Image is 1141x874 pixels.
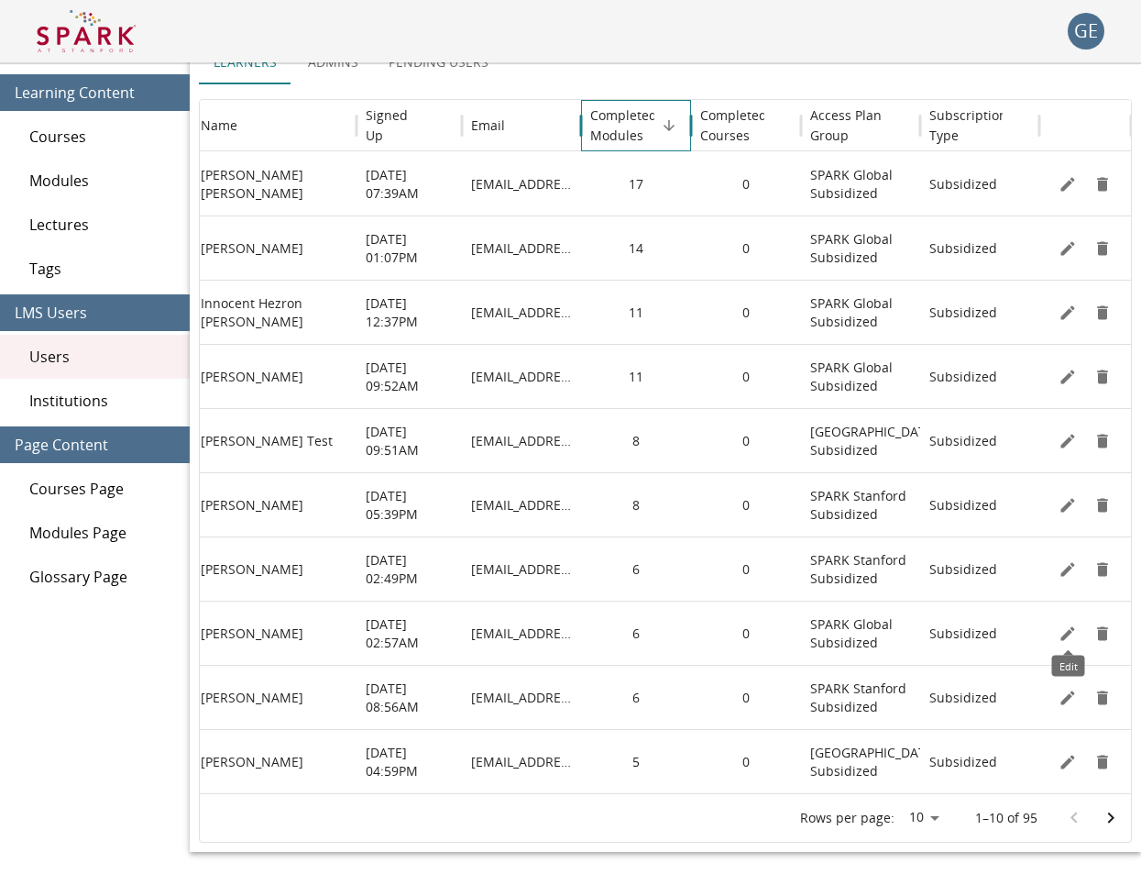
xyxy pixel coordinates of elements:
[199,40,1132,84] div: user types
[929,560,997,579] p: Subsidized
[929,239,997,258] p: Subsidized
[1059,753,1077,771] svg: Edit
[462,537,581,601] div: dmendel1@stanford.edu
[1004,113,1030,138] button: Sort
[1089,620,1116,647] button: Delete
[581,151,691,216] div: 17
[975,809,1037,827] p: 1–10 of 95
[15,82,175,104] span: Learning Content
[1093,496,1112,514] svg: Remove
[366,680,453,716] p: [DATE] 08:56AM
[471,116,505,134] div: Email
[810,359,911,395] p: SPARK Global Subsidized
[1093,753,1112,771] svg: Remove
[201,239,303,258] p: [PERSON_NAME]
[929,496,997,514] p: Subsidized
[201,560,303,579] p: [PERSON_NAME]
[366,487,453,524] p: [DATE] 05:39PM
[1093,175,1112,194] svg: Remove
[201,166,347,203] p: [PERSON_NAME] [PERSON_NAME]
[1054,299,1081,326] button: Edit
[1068,13,1104,50] button: account of current user
[1059,689,1077,707] svg: Edit
[590,105,657,146] h6: Completed Modules
[29,346,175,368] span: Users
[810,423,938,459] p: [GEOGRAPHIC_DATA] Subsidized
[1089,556,1116,583] button: Delete
[1093,368,1112,386] svg: Remove
[691,665,801,729] div: 0
[1089,363,1116,391] button: Delete
[810,294,911,331] p: SPARK Global Subsidized
[201,432,333,450] p: [PERSON_NAME] Test
[462,729,581,793] div: kttrinh@stanford.edu
[15,434,175,456] span: Page Content
[800,809,894,827] p: Rows per page:
[1089,492,1116,519] button: Delete
[462,280,581,344] div: innocenthezron73@gmail.com
[366,359,453,395] p: [DATE] 09:52AM
[1054,235,1081,262] button: Edit
[656,113,682,138] button: Sort
[1054,171,1081,198] button: Edit
[239,113,265,138] button: Sort
[1054,492,1081,519] button: Edit
[199,40,291,84] button: Learners
[366,294,453,331] p: [DATE] 12:37PM
[462,665,581,729] div: rieko@stanford.edu
[462,472,581,537] div: jwonkim@stanford.edu
[37,9,136,53] img: Logo of SPARK at Stanford
[1092,800,1129,836] button: Go to next page
[700,105,767,146] h6: Completed Courses
[810,615,911,652] p: SPARK Global Subsidized
[201,294,347,331] p: Innocent Hezron [PERSON_NAME]
[201,625,303,643] p: [PERSON_NAME]
[810,487,911,524] p: SPARK Stanford Subsidized
[581,216,691,280] div: 14
[507,113,532,138] button: Sort
[581,280,691,344] div: 11
[691,472,801,537] div: 0
[1054,556,1081,583] button: Edit
[691,408,801,472] div: 0
[929,175,997,194] p: Subsidized
[1059,368,1077,386] svg: Edit
[691,280,801,344] div: 0
[581,729,691,793] div: 5
[929,753,997,771] p: Subsidized
[581,601,691,665] div: 6
[810,105,911,146] h6: Access Plan Group
[1093,625,1112,643] svg: Remove
[29,522,175,544] span: Modules Page
[1054,363,1081,391] button: Edit
[1093,239,1112,258] svg: Remove
[366,166,453,203] p: [DATE] 07:39AM
[691,151,801,216] div: 0
[366,423,453,459] p: [DATE] 09:51AM
[366,744,453,780] p: [DATE] 04:59PM
[929,105,1007,146] h6: Subscription Type
[810,230,911,267] p: SPARK Global Subsidized
[581,537,691,601] div: 6
[201,689,303,707] p: [PERSON_NAME]
[29,258,175,280] span: Tags
[201,496,303,514] p: [PERSON_NAME]
[366,230,453,267] p: [DATE] 01:07PM
[1089,748,1116,776] button: Delete
[366,551,453,588] p: [DATE] 02:49PM
[691,729,801,793] div: 0
[462,216,581,280] div: souleymanrahamahassan@gmail.com
[1089,171,1116,198] button: Delete
[1054,748,1081,776] button: Edit
[1059,239,1077,258] svg: Edit
[810,680,911,716] p: SPARK Stanford Subsidized
[366,105,425,146] h6: Signed Up
[1089,235,1116,262] button: Delete
[691,344,801,408] div: 0
[1052,656,1085,677] div: Edit
[1059,432,1077,450] svg: Edit
[810,551,911,588] p: SPARK Stanford Subsidized
[766,113,792,138] button: Sort
[462,344,581,408] div: rthelingwani@aibst.edu.zw
[1059,625,1077,643] svg: Edit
